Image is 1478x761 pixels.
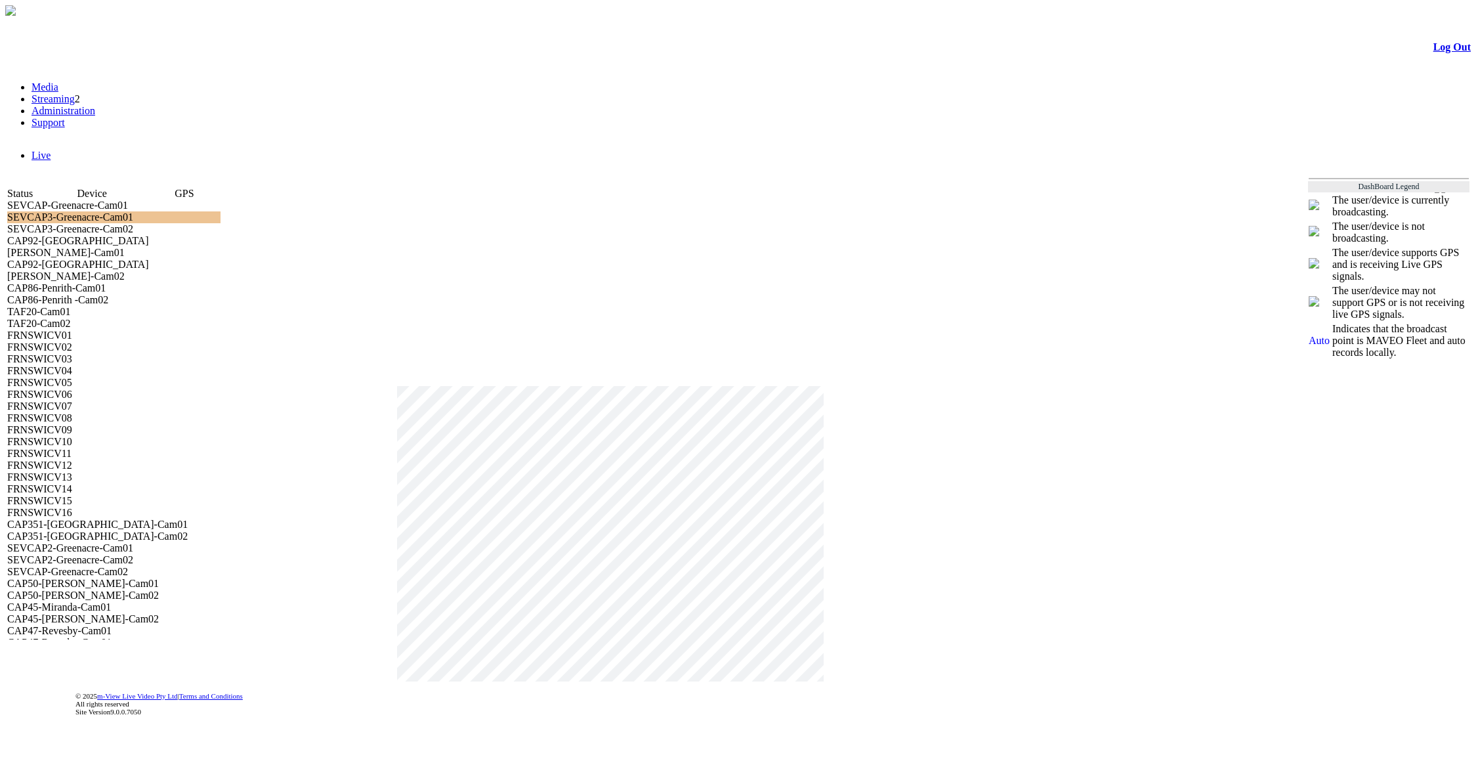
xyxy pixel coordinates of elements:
[7,365,221,377] td: FRNSWICV04
[1309,200,1319,210] img: miniPlay.png
[1332,194,1469,219] td: The user/device is currently broadcasting.
[7,436,221,448] td: FRNSWICV10
[7,601,221,613] td: CAP45-Miranda-Cam01
[7,200,221,211] td: SEVCAP-Greenacre-Cam01
[7,448,221,460] td: FRNSWICV11
[7,590,221,601] td: CAP50-Hornsby-Cam02
[75,708,1471,716] div: Site Version
[32,105,95,116] a: Administration
[1308,181,1469,192] td: DashBoard Legend
[1309,258,1319,269] img: crosshair_blue.png
[110,708,141,716] span: 9.0.0.7050
[77,188,158,200] td: Device
[32,93,75,104] a: Streaming
[1332,322,1469,359] td: Indicates that the broadcast point is MAVEO Fleet and auto records locally.
[14,685,66,723] img: DigiCert Secured Site Seal
[32,150,51,161] a: Live
[75,692,1471,716] div: © 2025 | All rights reserved
[1332,220,1469,245] td: The user/device is not broadcasting.
[7,389,221,401] td: FRNSWICV06
[97,692,178,700] a: m-View Live Video Pty Ltd
[7,578,221,590] td: CAP50-Hornsby-Cam01
[7,377,221,389] td: FRNSWICV05
[1309,226,1319,236] img: miniNoPlay.png
[7,188,77,200] td: Status
[1309,296,1319,307] img: crosshair_gray.png
[1309,335,1330,346] span: Auto
[1433,41,1471,53] a: Log Out
[7,495,221,507] td: FRNSWICV15
[32,117,65,128] a: Support
[7,330,221,341] td: FRNSWICV01
[1332,284,1469,321] td: The user/device may not support GPS or is not receiving live GPS signals.
[7,637,221,649] td: CAP47-Revesby-Cam01
[7,235,221,259] td: CAP92-St Andrews-Cam01
[7,519,221,531] td: CAP351-Bateau Bay-Cam01
[7,306,221,318] td: TAF20-Cam01
[7,566,221,578] td: SEVCAP-Greenacre-Cam02
[7,424,221,436] td: FRNSWICV09
[7,341,221,353] td: FRNSWICV02
[7,471,221,483] td: FRNSWICV13
[7,531,221,542] td: CAP351-Bateau Bay-Cam02
[7,401,221,412] td: FRNSWICV07
[7,282,221,294] td: CAP86-Penrith-Cam01
[158,188,211,200] td: GPS
[7,483,221,495] td: FRNSWICV14
[7,259,221,282] td: CAP92-St Andrews-Cam02
[7,353,221,365] td: FRNSWICV03
[75,93,80,104] span: 2
[7,613,221,625] td: CAP45-Miranda-Cam02
[7,294,221,306] td: CAP86-Penrith -Cam02
[7,542,221,554] td: SEVCAP2-Greenacre-Cam01
[7,460,221,471] td: FRNSWICV12
[32,81,58,93] a: Media
[179,692,243,700] a: Terms and Conditions
[7,223,221,235] td: SEVCAP3-Greenacre-Cam02
[7,211,221,223] td: SEVCAP3-Greenacre-Cam01
[7,507,221,519] td: FRNSWICV16
[1249,183,1408,193] span: Welcome, [PERSON_NAME] (Administrator)
[7,554,221,566] td: SEVCAP2-Greenacre-Cam02
[7,318,221,330] td: TAF20-Cam02
[7,412,221,424] td: FRNSWICV08
[5,5,16,16] img: arrow-3.png
[397,386,824,682] div: Video Player
[7,625,221,637] td: CAP47-Revesby-Cam01
[1332,246,1469,283] td: The user/device supports GPS and is receiving Live GPS signals.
